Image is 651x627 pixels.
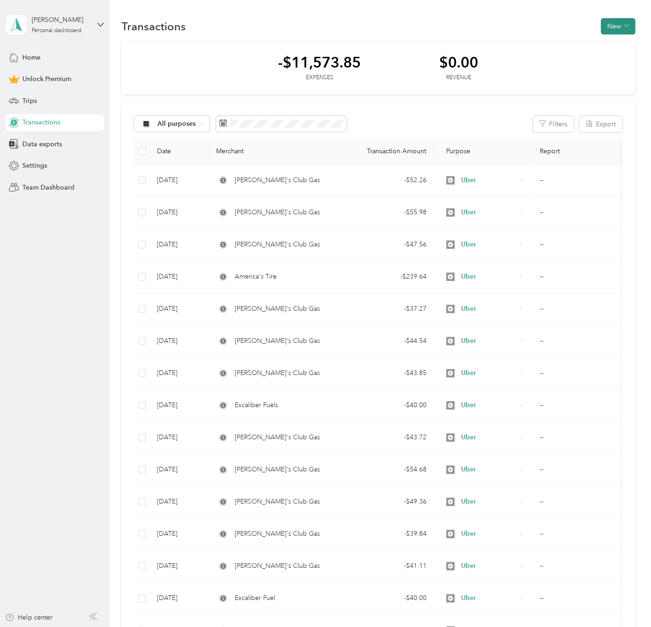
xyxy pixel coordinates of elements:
[461,368,515,378] span: Uber
[235,304,320,314] span: [PERSON_NAME]'s Club Gas
[235,400,278,410] span: Excaliber Fuels
[579,116,622,132] button: Export
[235,272,277,282] span: America's Tire
[532,422,626,454] td: --
[601,18,635,34] button: New
[235,529,320,539] span: [PERSON_NAME]'s Club Gas
[357,432,426,443] div: - $43.72
[149,325,209,357] td: [DATE]
[446,337,454,345] img: Legacy Icon [Uber]
[357,304,426,314] div: - $37.27
[235,368,320,378] span: [PERSON_NAME]'s Club Gas
[357,561,426,571] div: - $41.11
[149,582,209,614] td: [DATE]
[357,464,426,475] div: - $54.68
[461,497,515,507] span: Uber
[149,293,209,325] td: [DATE]
[149,550,209,582] td: [DATE]
[532,357,626,389] td: --
[31,28,81,34] div: Personal dashboard
[357,368,426,378] div: - $43.85
[235,175,320,185] span: [PERSON_NAME]'s Club Gas
[461,304,515,314] span: Uber
[461,529,515,539] span: Uber
[149,229,209,261] td: [DATE]
[461,272,515,282] span: Uber
[157,121,196,127] span: All purposes
[357,400,426,410] div: - $40.00
[532,582,626,614] td: --
[22,53,41,62] span: Home
[532,325,626,357] td: --
[446,433,454,442] img: Legacy Icon [Uber]
[461,400,515,410] span: Uber
[461,593,515,603] span: Uber
[446,401,454,409] img: Legacy Icon [Uber]
[446,530,454,538] img: Legacy Icon [Uber]
[22,117,60,127] span: Transactions
[532,293,626,325] td: --
[149,389,209,422] td: [DATE]
[22,74,71,84] span: Unlock Premium
[461,239,515,250] span: Uber
[235,336,320,346] span: [PERSON_NAME]'s Club Gas
[461,175,515,185] span: Uber
[22,139,62,149] span: Data exports
[235,207,320,218] span: [PERSON_NAME]'s Club Gas
[209,139,349,164] th: Merchant
[599,575,651,627] iframe: Everlance-gr Chat Button Frame
[532,550,626,582] td: --
[446,240,454,249] img: Legacy Icon [Uber]
[5,613,53,622] button: Help center
[446,273,454,281] img: Legacy Icon [Uber]
[357,272,426,282] div: - $239.64
[22,96,37,106] span: Trips
[532,518,626,550] td: --
[446,176,454,184] img: Legacy Icon [Uber]
[532,164,626,197] td: --
[149,357,209,389] td: [DATE]
[532,197,626,229] td: --
[149,422,209,454] td: [DATE]
[446,594,454,602] img: Legacy Icon [Uber]
[441,147,470,155] span: Purpose
[357,497,426,507] div: - $49.36
[235,497,320,507] span: [PERSON_NAME]'s Club Gas
[446,305,454,313] img: Legacy Icon [Uber]
[439,54,478,70] div: $0.00
[446,562,454,570] img: Legacy Icon [Uber]
[357,207,426,218] div: - $55.98
[461,464,515,475] span: Uber
[121,21,185,31] h1: Transactions
[235,239,320,250] span: [PERSON_NAME]'s Club Gas
[149,518,209,550] td: [DATE]
[446,465,454,474] img: Legacy Icon [Uber]
[446,369,454,377] img: Legacy Icon [Uber]
[357,593,426,603] div: - $40.00
[439,74,478,82] div: Revenue
[31,15,89,25] div: [PERSON_NAME]
[357,529,426,539] div: - $39.84
[149,486,209,518] td: [DATE]
[235,464,320,475] span: [PERSON_NAME]'s Club Gas
[532,139,626,164] th: Report
[149,454,209,486] td: [DATE]
[278,74,361,82] div: Expenses
[149,164,209,197] td: [DATE]
[461,207,515,218] span: Uber
[22,183,75,192] span: Team Dashboard
[22,161,47,170] span: Settings
[532,261,626,293] td: --
[532,389,626,422] td: --
[461,561,515,571] span: Uber
[149,261,209,293] td: [DATE]
[461,432,515,443] span: Uber
[349,139,434,164] th: Transaction Amount
[446,208,454,217] img: Legacy Icon [Uber]
[278,54,361,70] div: -$11,573.85
[533,116,574,132] button: Filters
[149,139,209,164] th: Date
[446,498,454,506] img: Legacy Icon [Uber]
[235,432,320,443] span: [PERSON_NAME]'s Club Gas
